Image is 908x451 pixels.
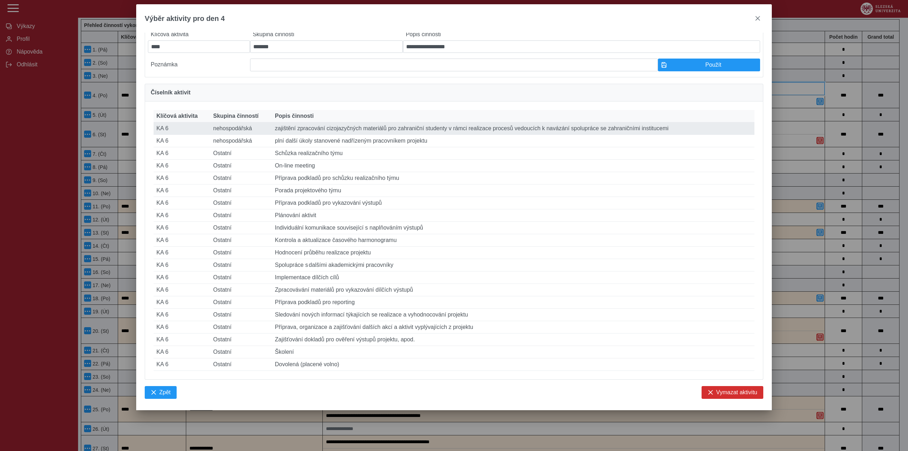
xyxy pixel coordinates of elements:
[210,185,272,197] td: Ostatní
[148,59,250,71] label: Poznámka
[272,271,754,284] td: Implementace dílčích cílů
[272,284,754,296] td: Zpracovávání materiálů pro vykazování dílčích výstupů
[148,28,250,40] label: Klíčová aktivita
[210,122,272,135] td: nehospodářská
[272,346,754,358] td: Školení
[210,247,272,259] td: Ostatní
[154,209,210,222] td: KA 6
[210,321,272,334] td: Ostatní
[272,309,754,321] td: Sledování nových informací týkajících se realizace a vyhodnocování projektu
[275,113,314,119] span: Popis činnosti
[154,147,210,160] td: KA 6
[210,346,272,358] td: Ostatní
[716,389,757,396] span: Vymazat aktivitu
[272,247,754,259] td: Hodnocení průběhu realizace projektu
[145,11,763,77] div: Prosím vyberte aktivitu z číselníku aktivit. V případě potřeby můžete provést ruční zadání.
[210,296,272,309] td: Ostatní
[210,147,272,160] td: Ostatní
[272,122,754,135] td: zajištění zpracování cizojazyčných materiálů pro zahraniční studenty v rámci realizace procesů ve...
[154,160,210,172] td: KA 6
[210,209,272,222] td: Ostatní
[156,113,198,119] span: Klíčová aktivita
[272,222,754,234] td: Individuální komunikace související s naplňováním výstupů
[210,334,272,346] td: Ostatní
[272,172,754,185] td: Příprava podkladů pro schůzku realizačního týmu
[272,358,754,371] td: Dovolená (placené volno)
[272,185,754,197] td: Porada projektového týmu
[403,28,760,40] label: Popis činnosti
[154,185,210,197] td: KA 6
[154,321,210,334] td: KA 6
[154,222,210,234] td: KA 6
[272,259,754,271] td: Spolupráce s dalšími akademickými pracovníky
[272,135,754,147] td: plní další úkoly stanovené nadřízeným pracovníkem projektu
[154,197,210,209] td: KA 6
[702,386,763,399] button: Vymazat aktivitu
[154,259,210,271] td: KA 6
[159,389,171,396] span: Zpět
[272,209,754,222] td: Plánování aktivit
[213,113,259,119] span: Skupina činností
[210,234,272,247] td: Ostatní
[272,334,754,346] td: Zajišťování dokladů pro ověření výstupů projektu, apod.
[154,296,210,309] td: KA 6
[272,197,754,209] td: Příprava podkladů pro vykazování výstupů
[154,247,210,259] td: KA 6
[272,160,754,172] td: On-line meeting
[145,15,225,23] span: Výběr aktivity pro den 4
[210,160,272,172] td: Ostatní
[154,284,210,296] td: KA 6
[752,13,763,24] button: close
[145,386,177,399] button: Zpět
[154,172,210,185] td: KA 6
[210,271,272,284] td: Ostatní
[154,135,210,147] td: KA 6
[154,309,210,321] td: KA 6
[154,234,210,247] td: KA 6
[272,234,754,247] td: Kontrola a aktualizace časového harmonogramu
[154,271,210,284] td: KA 6
[272,147,754,160] td: Schůzka realizačního týmu
[272,296,754,309] td: Příprava podkladů pro reporting
[250,28,403,40] label: Skupina činností
[658,59,760,71] button: Použít
[210,197,272,209] td: Ostatní
[210,172,272,185] td: Ostatní
[210,358,272,371] td: Ostatní
[272,321,754,334] td: Příprava, organizace a zajišťování dalších akcí a aktivit vyplývajících z projektu
[670,62,757,68] span: Použít
[154,346,210,358] td: KA 6
[210,135,272,147] td: nehospodářská
[210,259,272,271] td: Ostatní
[210,309,272,321] td: Ostatní
[154,358,210,371] td: KA 6
[210,284,272,296] td: Ostatní
[154,122,210,135] td: KA 6
[151,90,190,95] span: Číselník aktivit
[154,334,210,346] td: KA 6
[210,222,272,234] td: Ostatní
